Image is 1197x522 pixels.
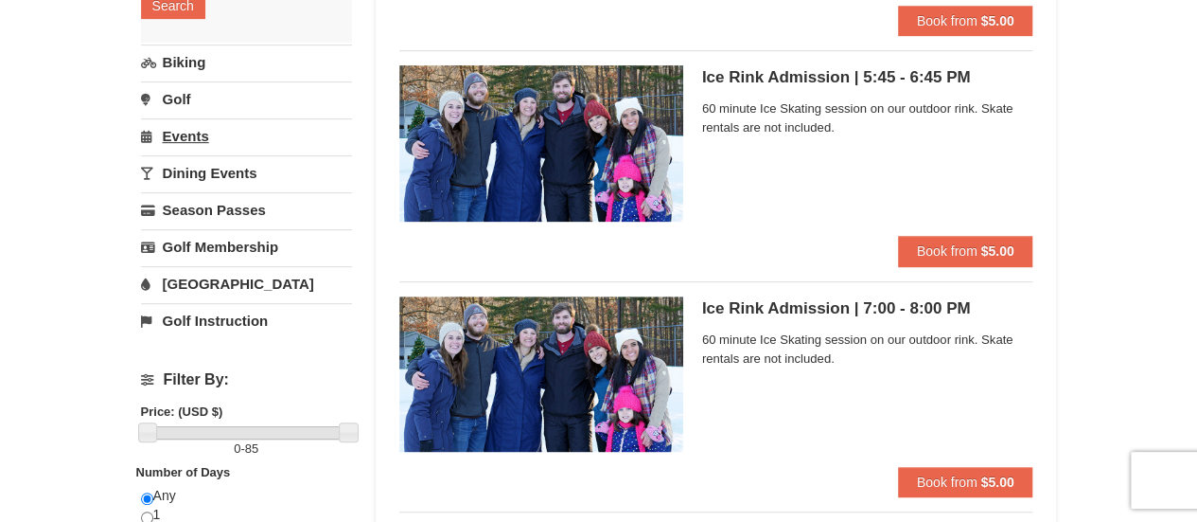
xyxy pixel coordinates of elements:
strong: $5.00 [980,243,1013,259]
a: Biking [141,45,352,80]
span: 60 minute Ice Skating session on our outdoor rink. Skate rentals are not included. [702,99,1033,137]
a: Golf Instruction [141,303,352,338]
img: 6775744-146-63f813c0.jpg [399,65,683,221]
button: Book from $5.00 [898,236,1033,266]
span: Book from [917,243,977,259]
button: Book from $5.00 [898,467,1033,497]
a: Golf [141,81,352,117]
strong: $5.00 [980,13,1013,28]
h4: Filter By: [141,371,352,388]
button: Book from $5.00 [898,6,1033,36]
a: Events [141,118,352,153]
span: 85 [245,441,258,456]
a: Golf Membership [141,229,352,264]
a: Dining Events [141,155,352,190]
span: 0 [234,441,240,456]
img: 6775744-147-ce029a6c.jpg [399,297,683,452]
span: Book from [917,475,977,490]
span: Book from [917,13,977,28]
span: 60 minute Ice Skating session on our outdoor rink. Skate rentals are not included. [702,331,1033,369]
strong: $5.00 [980,475,1013,490]
h5: Ice Rink Admission | 5:45 - 6:45 PM [702,68,1033,87]
h5: Ice Rink Admission | 7:00 - 8:00 PM [702,299,1033,318]
strong: Number of Days [136,465,231,479]
strong: Price: (USD $) [141,405,223,419]
label: - [141,440,352,459]
a: [GEOGRAPHIC_DATA] [141,266,352,301]
a: Season Passes [141,192,352,227]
